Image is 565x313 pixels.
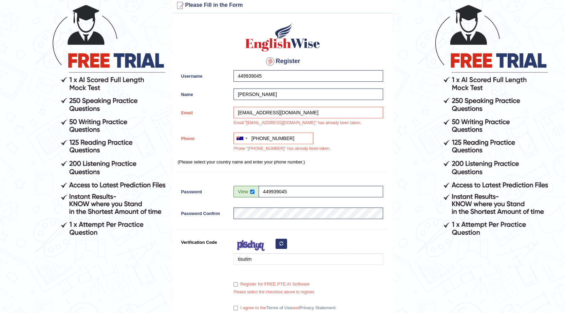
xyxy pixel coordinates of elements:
label: Name [178,89,230,98]
div: Australia: +61 [234,133,249,144]
input: +61 412 345 678 [233,133,313,144]
label: Email [178,107,230,116]
a: Privacy Statement [300,305,336,310]
label: Username [178,70,230,79]
label: Register for FREE PTE AI Software [233,281,309,288]
img: Logo of English Wise create a new account for intelligent practice with AI [244,22,321,53]
label: Password [178,186,230,195]
label: Phone [178,133,230,142]
label: I agree to the and . [233,305,337,311]
a: Terms of Use [266,305,293,310]
label: Password Confirm [178,208,230,217]
p: (Please select your country name and enter your phone number.) [178,159,388,165]
h4: Register [178,56,388,67]
input: I agree to theTerms of UseandPrivacy Statement. [233,306,238,310]
input: Show/Hide Password [250,190,255,194]
input: Register for FREE PTE AI Software [233,282,238,287]
label: Verification Code [178,236,230,246]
